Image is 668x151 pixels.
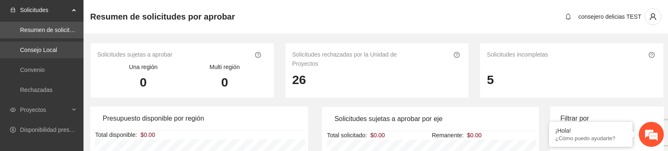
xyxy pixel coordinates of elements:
span: Proyectos [20,101,69,118]
p: ¿Cómo puedo ayudarte? [555,135,626,141]
span: Solicitudes [20,2,69,18]
article: $0.00 [370,131,385,140]
article: $0.00 [467,131,482,140]
span: question-circle [452,52,461,58]
h2: 26 [292,72,405,89]
button: question-circle [253,50,263,60]
article: Remanente: [432,131,463,140]
span: question-circle [253,52,263,58]
button: bell [562,10,575,23]
article: $0.00 [140,130,155,139]
span: Una región [129,64,158,70]
button: question-circle [647,50,657,60]
a: Rechazadas [20,87,53,93]
article: Total solicitado: [327,131,367,140]
span: consejero delicias TEST [578,13,641,20]
span: Solicitudes incompletas [487,51,548,58]
span: Solicitudes rechazadas por la Unidad de Proyectos [292,51,397,67]
div: Minimizar ventana de chat en vivo [137,4,157,24]
a: Consejo Local [20,47,57,53]
div: Chatee con nosotros ahora [43,42,140,53]
div: Presupuesto disponible por región [103,106,296,130]
button: user [645,8,661,25]
span: user [645,13,661,20]
span: Multi región [210,64,240,70]
div: Solicitudes sujetas a aprobar por eje [334,107,526,131]
article: Total disponible: [95,130,137,139]
a: Disponibilidad presupuestal [20,126,91,133]
div: Filtrar por [560,106,654,130]
span: Solicitudes sujetas a aprobar [97,51,172,58]
span: eye [10,107,16,113]
a: Resumen de solicitudes por aprobar [20,27,114,33]
span: bell [562,13,574,20]
span: Estamos en línea. [48,52,115,136]
h2: 0 [126,74,161,91]
span: Resumen de solicitudes por aprobar [90,10,235,23]
a: Convenio [20,67,45,73]
h2: 5 [487,72,548,89]
h2: 0 [182,74,267,91]
span: inbox [10,7,16,13]
div: ¡Hola! [555,127,626,134]
button: question-circle [452,50,462,60]
span: question-circle [647,52,656,58]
